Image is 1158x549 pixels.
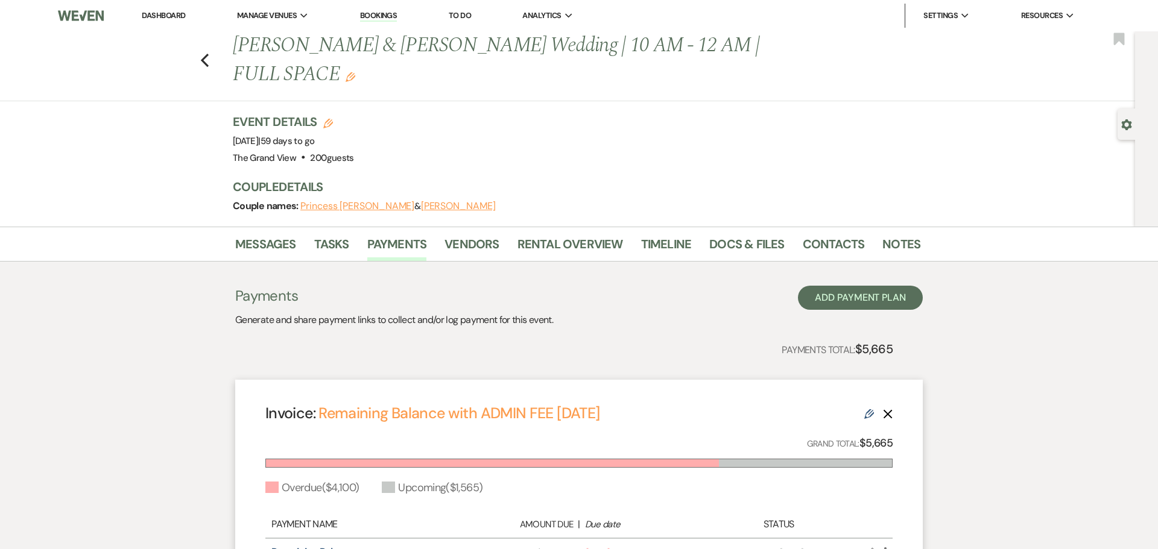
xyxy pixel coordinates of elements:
h1: [PERSON_NAME] & [PERSON_NAME] Wedding | 10 AM - 12 AM | FULL SPACE [233,31,773,89]
a: Messages [235,234,296,261]
a: Rental Overview [517,234,623,261]
a: Docs & Files [709,234,784,261]
h3: Payments [235,286,553,306]
a: Contacts [803,234,865,261]
a: Vendors [445,234,499,261]
button: [PERSON_NAME] [421,201,496,211]
p: Payments Total: [782,339,893,359]
span: Resources [1021,10,1063,22]
span: Analytics [522,10,561,22]
h3: Event Details [233,113,354,130]
img: Weven Logo [58,3,104,28]
a: Bookings [360,10,397,22]
p: Grand Total: [807,434,893,452]
a: Tasks [314,234,349,261]
div: Due date [585,518,696,532]
h3: Couple Details [233,178,908,195]
a: Remaining Balance with ADMIN FEE [DATE] [318,403,600,423]
span: & [300,200,496,212]
span: [DATE] [233,135,314,147]
strong: $5,665 [855,341,893,357]
span: Settings [923,10,958,22]
div: Status [702,517,856,532]
div: Upcoming ( $1,565 ) [382,480,482,496]
a: Notes [882,234,920,261]
div: | [456,517,702,532]
div: Amount Due [462,518,573,532]
div: Payment Name [271,517,456,532]
span: 200 guests [310,152,353,164]
div: Overdue ( $4,100 ) [265,480,359,496]
button: Princess [PERSON_NAME] [300,201,414,211]
a: Payments [367,234,427,261]
a: To Do [449,10,471,20]
span: 59 days to go [261,135,315,147]
span: The Grand View [233,152,296,164]
button: Add Payment Plan [798,286,923,310]
button: Edit [346,71,355,82]
span: | [258,135,314,147]
strong: $5,665 [859,436,893,450]
h4: Invoice: [265,403,600,424]
span: Manage Venues [237,10,297,22]
span: Couple names: [233,199,300,212]
button: Open lead details [1121,118,1132,130]
p: Generate and share payment links to collect and/or log payment for this event. [235,312,553,328]
a: Dashboard [142,10,185,20]
a: Timeline [641,234,692,261]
